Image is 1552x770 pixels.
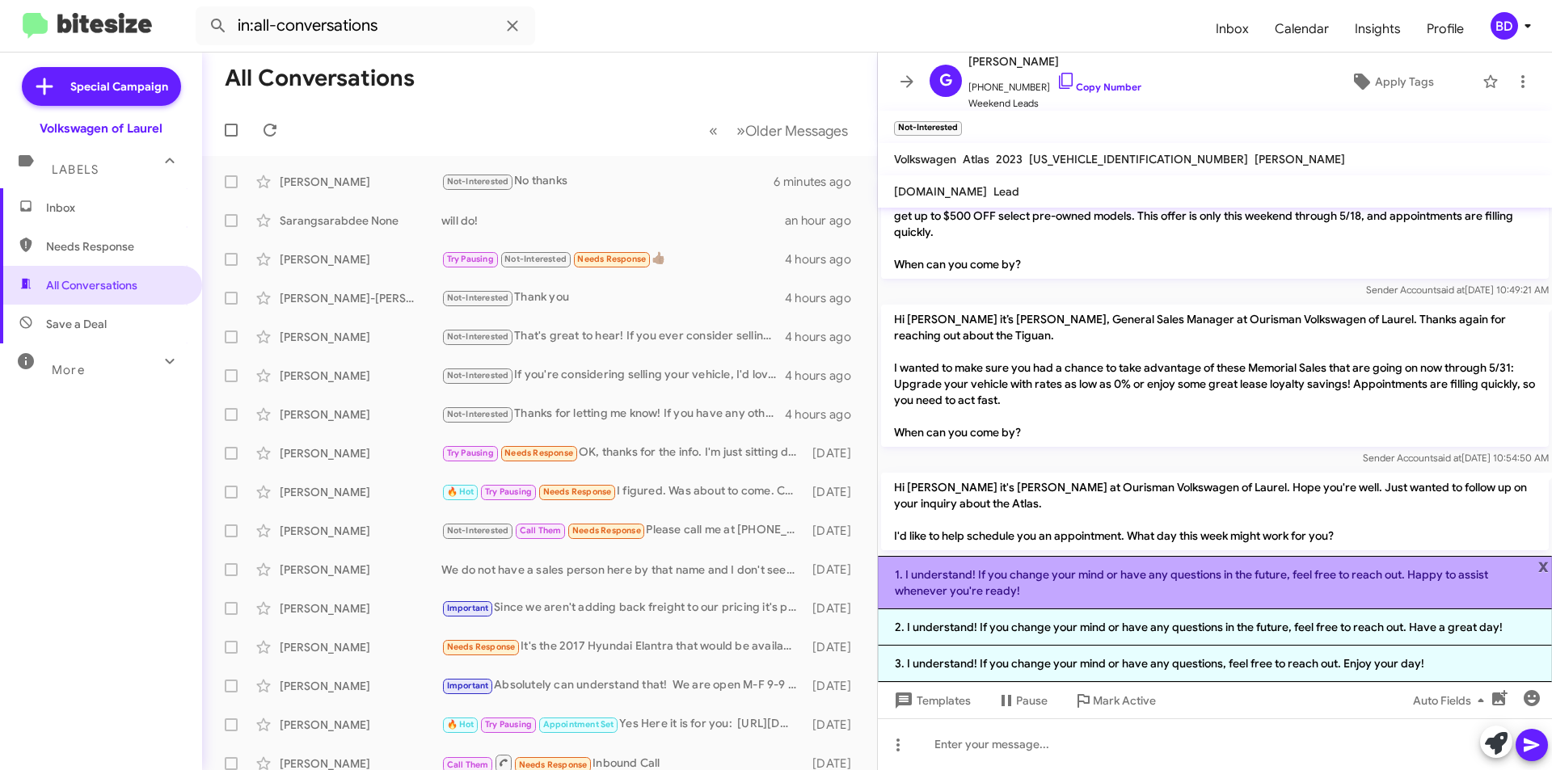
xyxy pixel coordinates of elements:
[1342,6,1414,53] a: Insights
[1413,686,1491,715] span: Auto Fields
[785,368,864,384] div: 4 hours ago
[441,444,804,462] div: OK, thanks for the info. I'm just sitting down for dinner with my parents. I'll be talking to my ...
[993,184,1019,199] span: Lead
[447,525,509,536] span: Not-Interested
[46,238,183,255] span: Needs Response
[709,120,718,141] span: «
[804,445,864,461] div: [DATE]
[441,366,785,385] div: If you're considering selling your vehicle, I'd love to help you with that. Let me know if you'd ...
[543,486,612,497] span: Needs Response
[441,212,785,229] div: will do!
[52,363,85,377] span: More
[280,290,441,306] div: [PERSON_NAME]-[PERSON_NAME]
[504,448,573,458] span: Needs Response
[543,719,614,730] span: Appointment Set
[280,251,441,267] div: [PERSON_NAME]
[447,448,494,458] span: Try Pausing
[280,212,441,229] div: Sarangsarabdee None
[996,152,1023,166] span: 2023
[894,152,956,166] span: Volkswagen
[280,639,441,655] div: [PERSON_NAME]
[572,525,641,536] span: Needs Response
[881,305,1549,447] p: Hi [PERSON_NAME] it’s [PERSON_NAME], General Sales Manager at Ourisman Volkswagen of Laurel. Than...
[441,288,785,307] div: Thank you
[1434,555,1462,567] span: said at
[1262,6,1342,53] a: Calendar
[280,523,441,539] div: [PERSON_NAME]
[441,562,804,578] div: We do not have a sales person here by that name and I don't see any applications.
[1363,452,1549,464] span: Sender Account [DATE] 10:54:50 AM
[46,277,137,293] span: All Conversations
[441,482,804,501] div: I figured. Was about to come. Can you let me know of any Jettas or Passat in that price/milage ra...
[280,406,441,423] div: [PERSON_NAME]
[1477,12,1534,40] button: BD
[1016,686,1048,715] span: Pause
[280,174,441,190] div: [PERSON_NAME]
[894,184,987,199] span: [DOMAIN_NAME]
[40,120,162,137] div: Volkswagen of Laurel
[485,486,532,497] span: Try Pausing
[804,484,864,500] div: [DATE]
[441,327,785,346] div: That's great to hear! If you ever consider selling your vehicle in the future, we’d be happy to h...
[968,95,1141,112] span: Weekend Leads
[485,719,532,730] span: Try Pausing
[804,523,864,539] div: [DATE]
[447,642,516,652] span: Needs Response
[785,212,864,229] div: an hour ago
[504,254,567,264] span: Not-Interested
[804,562,864,578] div: [DATE]
[804,717,864,733] div: [DATE]
[280,445,441,461] div: [PERSON_NAME]
[785,329,864,345] div: 4 hours ago
[280,329,441,345] div: [PERSON_NAME]
[939,68,952,94] span: G
[1061,686,1169,715] button: Mark Active
[891,686,971,715] span: Templates
[968,52,1141,71] span: [PERSON_NAME]
[785,406,864,423] div: 4 hours ago
[1029,152,1248,166] span: [US_VEHICLE_IDENTIFICATION_NUMBER]
[984,686,1061,715] button: Pause
[280,717,441,733] div: [PERSON_NAME]
[1364,555,1549,567] span: Sender Account [DATE] 10:25:09 AM
[441,637,804,656] div: It's the 2017 Hyundai Elantra that would be available to go see. They're working [DATE].
[280,678,441,694] div: [PERSON_NAME]
[280,484,441,500] div: [PERSON_NAME]
[804,639,864,655] div: [DATE]
[963,152,989,166] span: Atlas
[52,162,99,177] span: Labels
[736,120,745,141] span: »
[1538,556,1549,575] span: x
[447,603,489,613] span: Important
[280,368,441,384] div: [PERSON_NAME]
[968,71,1141,95] span: [PHONE_NUMBER]
[878,556,1552,609] li: 1. I understand! If you change your mind or have any questions in the future, feel free to reach ...
[441,521,804,540] div: Please call me at [PHONE_NUMBER]
[1309,67,1474,96] button: Apply Tags
[447,680,489,691] span: Important
[1203,6,1262,53] span: Inbox
[1093,686,1156,715] span: Mark Active
[1056,81,1141,93] a: Copy Number
[520,525,562,536] span: Call Them
[785,251,864,267] div: 4 hours ago
[1366,284,1549,296] span: Sender Account [DATE] 10:49:21 AM
[881,473,1549,550] p: Hi [PERSON_NAME] it's [PERSON_NAME] at Ourisman Volkswagen of Laurel. Hope you're well. Just want...
[196,6,535,45] input: Search
[447,370,509,381] span: Not-Interested
[878,686,984,715] button: Templates
[1414,6,1477,53] span: Profile
[447,254,494,264] span: Try Pausing
[441,599,804,617] div: Since we aren't adding back freight to our pricing it's pretty straight here for me. As I have al...
[441,405,785,423] div: Thanks for letting me know! If you have any other vehicles you'd consider selling, feel free to s...
[577,254,646,264] span: Needs Response
[447,292,509,303] span: Not-Interested
[727,114,858,147] button: Next
[881,137,1549,279] p: Hi [PERSON_NAME] it’s [PERSON_NAME], General Sales Manager at Ourisman Volkswagen of Laurel. Than...
[878,646,1552,682] li: 3. I understand! If you change your mind or have any questions, feel free to reach out. Enjoy you...
[447,759,489,770] span: Call Them
[441,715,804,734] div: Yes Here it is for you: [URL][DOMAIN_NAME]
[447,719,474,730] span: 🔥 Hot
[225,65,415,91] h1: All Conversations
